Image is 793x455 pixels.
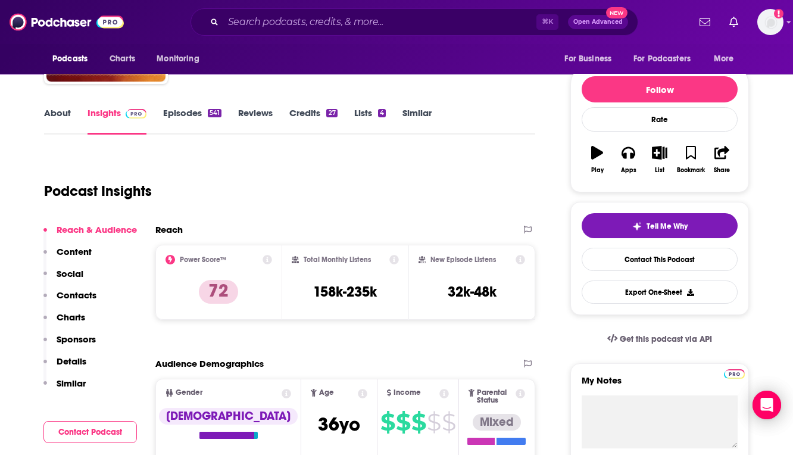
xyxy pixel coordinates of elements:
[582,138,613,181] button: Play
[536,14,558,30] span: ⌘ K
[44,182,152,200] h1: Podcast Insights
[632,222,642,231] img: tell me why sparkle
[582,213,738,238] button: tell me why sparkleTell Me Why
[57,356,86,367] p: Details
[43,289,96,311] button: Contacts
[44,107,71,135] a: About
[313,283,377,301] h3: 158k-235k
[57,311,85,323] p: Charts
[757,9,783,35] img: User Profile
[573,19,623,25] span: Open Advanced
[724,367,745,379] a: Pro website
[208,109,221,117] div: 541
[753,391,781,419] div: Open Intercom Messenger
[675,138,706,181] button: Bookmark
[411,413,426,432] span: $
[655,167,664,174] div: List
[52,51,88,67] span: Podcasts
[43,378,86,400] button: Similar
[598,325,722,354] a: Get this podcast via API
[582,375,738,395] label: My Notes
[396,413,410,432] span: $
[43,268,83,290] button: Social
[163,107,221,135] a: Episodes541
[126,109,146,119] img: Podchaser Pro
[289,107,337,135] a: Credits27
[304,255,371,264] h2: Total Monthly Listens
[57,378,86,389] p: Similar
[647,222,688,231] span: Tell Me Why
[626,48,708,70] button: open menu
[644,138,675,181] button: List
[448,283,497,301] h3: 32k-48k
[394,389,421,397] span: Income
[159,408,298,425] div: [DEMOGRAPHIC_DATA]
[88,107,146,135] a: InsightsPodchaser Pro
[582,248,738,271] a: Contact This Podcast
[180,255,226,264] h2: Power Score™
[724,369,745,379] img: Podchaser Pro
[43,356,86,378] button: Details
[402,107,432,135] a: Similar
[620,334,712,344] span: Get this podcast via API
[43,246,92,268] button: Content
[57,289,96,301] p: Contacts
[725,12,743,32] a: Show notifications dropdown
[57,246,92,257] p: Content
[477,389,514,404] span: Parental Status
[430,255,496,264] h2: New Episode Listens
[582,107,738,132] div: Rate
[238,107,273,135] a: Reviews
[621,167,636,174] div: Apps
[757,9,783,35] button: Show profile menu
[43,311,85,334] button: Charts
[354,107,386,135] a: Lists4
[707,138,738,181] button: Share
[155,224,183,235] h2: Reach
[380,413,395,432] span: $
[110,51,135,67] span: Charts
[757,9,783,35] span: Logged in as heidi.egloff
[774,9,783,18] svg: Add a profile image
[157,51,199,67] span: Monitoring
[319,389,334,397] span: Age
[44,48,103,70] button: open menu
[442,413,455,432] span: $
[326,109,337,117] div: 27
[714,167,730,174] div: Share
[568,15,628,29] button: Open AdvancedNew
[155,358,264,369] h2: Audience Demographics
[473,414,521,431] div: Mixed
[591,167,604,174] div: Play
[582,281,738,304] button: Export One-Sheet
[695,12,715,32] a: Show notifications dropdown
[43,334,96,356] button: Sponsors
[199,280,238,304] p: 72
[223,13,536,32] input: Search podcasts, credits, & more...
[613,138,644,181] button: Apps
[633,51,691,67] span: For Podcasters
[43,224,137,246] button: Reach & Audience
[176,389,202,397] span: Gender
[318,413,360,436] span: 36 yo
[564,51,611,67] span: For Business
[57,268,83,279] p: Social
[57,334,96,345] p: Sponsors
[43,421,137,443] button: Contact Podcast
[102,48,142,70] a: Charts
[582,76,738,102] button: Follow
[10,11,124,33] img: Podchaser - Follow, Share and Rate Podcasts
[378,109,386,117] div: 4
[606,7,627,18] span: New
[714,51,734,67] span: More
[148,48,214,70] button: open menu
[705,48,749,70] button: open menu
[191,8,638,36] div: Search podcasts, credits, & more...
[677,167,705,174] div: Bookmark
[427,413,441,432] span: $
[556,48,626,70] button: open menu
[57,224,137,235] p: Reach & Audience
